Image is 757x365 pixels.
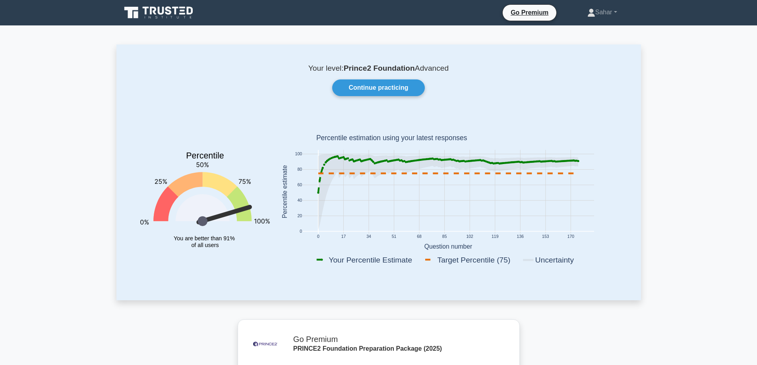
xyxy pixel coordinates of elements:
[442,235,447,239] text: 85
[295,152,302,156] text: 100
[517,235,524,239] text: 136
[341,235,346,239] text: 17
[417,235,422,239] text: 68
[344,64,415,72] b: Prince2 Foundation
[174,235,235,241] tspan: You are better than 91%
[316,134,467,142] text: Percentile estimation using your latest responses
[332,79,424,96] a: Continue practicing
[136,64,622,73] p: Your level: Advanced
[391,235,396,239] text: 51
[297,199,302,203] text: 40
[568,4,636,20] a: Sahar
[366,235,371,239] text: 34
[297,214,302,218] text: 20
[281,165,288,218] text: Percentile estimate
[492,235,499,239] text: 119
[424,243,472,250] text: Question number
[542,235,549,239] text: 153
[297,168,302,172] text: 80
[297,183,302,187] text: 60
[567,235,574,239] text: 170
[466,235,473,239] text: 102
[191,242,219,248] tspan: of all users
[506,8,553,17] a: Go Premium
[186,151,224,161] text: Percentile
[317,235,319,239] text: 0
[300,230,302,234] text: 0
